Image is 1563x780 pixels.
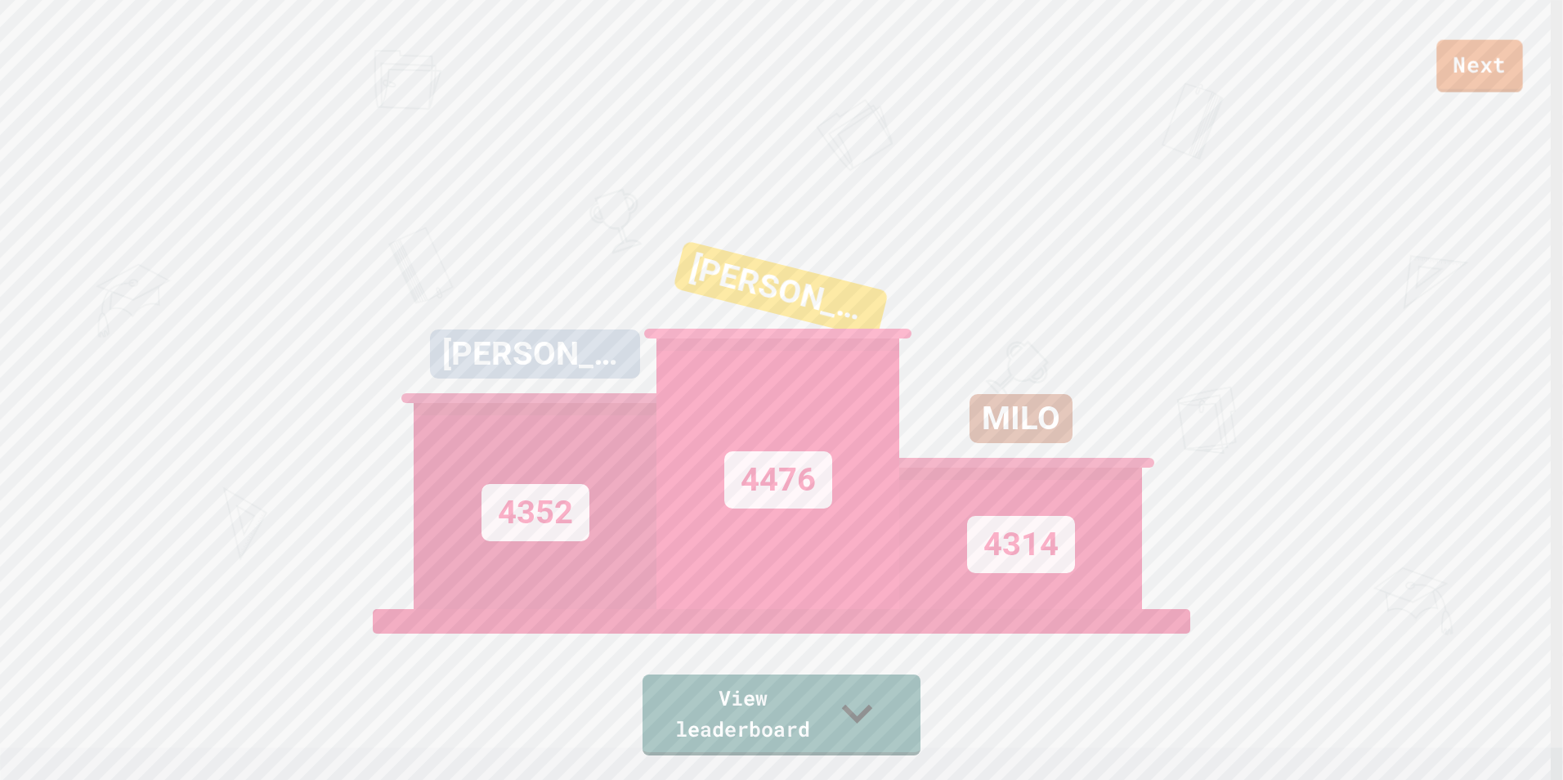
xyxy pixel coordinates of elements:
div: 4476 [724,451,832,509]
div: [PERSON_NAME] [430,329,640,379]
div: 4352 [481,484,589,541]
div: MILO [970,394,1073,443]
div: 4314 [967,516,1075,573]
div: [PERSON_NAME] [673,240,889,339]
a: Next [1436,40,1522,92]
a: View leaderboard [643,675,920,755]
